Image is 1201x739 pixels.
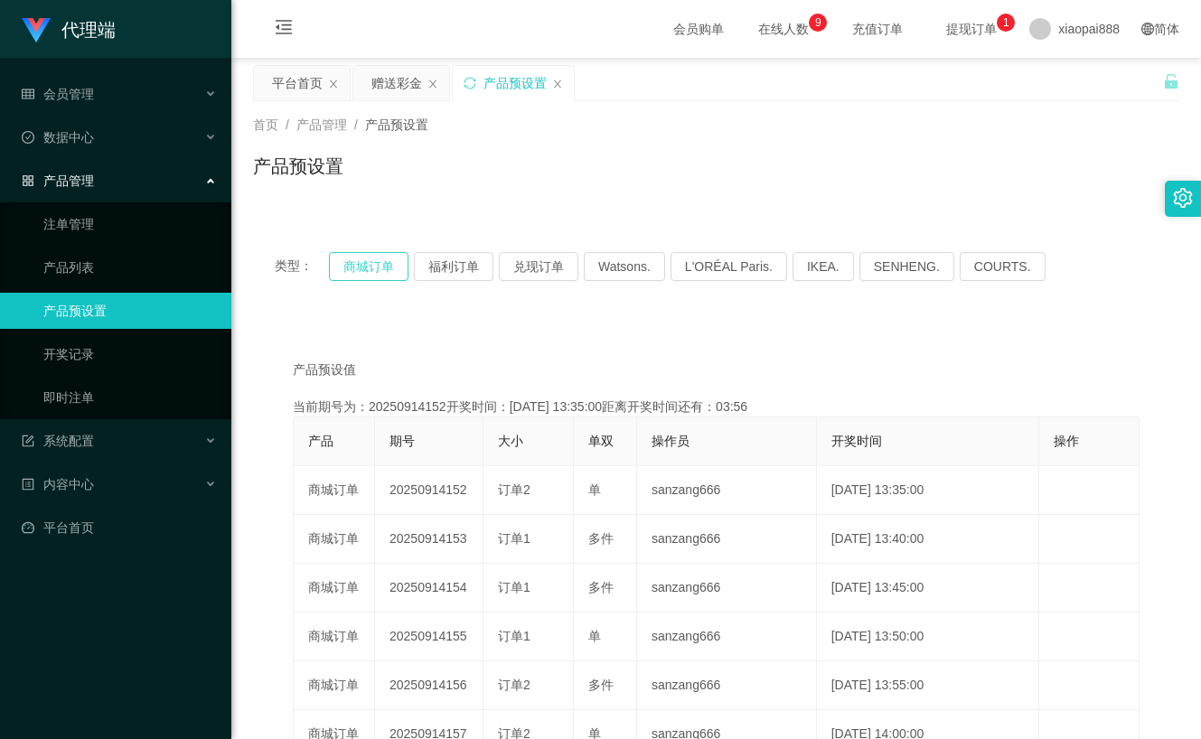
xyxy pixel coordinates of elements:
span: 首页 [253,117,278,132]
button: 福利订单 [414,252,493,281]
td: 商城订单 [294,661,375,710]
span: 多件 [588,531,614,546]
td: [DATE] 13:50:00 [817,613,1039,661]
span: 类型： [275,252,329,281]
span: 多件 [588,580,614,594]
td: 20250914156 [375,661,483,710]
a: 注单管理 [43,206,217,242]
span: 订单1 [498,580,530,594]
i: 图标: appstore-o [22,174,34,187]
td: 20250914152 [375,466,483,515]
i: 图标: check-circle-o [22,131,34,144]
img: logo.9652507e.png [22,18,51,43]
span: 大小 [498,434,523,448]
button: IKEA. [793,252,854,281]
td: [DATE] 13:55:00 [817,661,1039,710]
div: 赠送彩金 [371,66,422,100]
span: / [354,117,358,132]
h1: 代理端 [61,1,116,59]
button: 兑现订单 [499,252,578,281]
i: 图标: unlock [1163,73,1179,89]
span: 产品预设置 [365,117,428,132]
td: 20250914153 [375,515,483,564]
div: 产品预设置 [483,66,547,100]
td: 商城订单 [294,466,375,515]
span: 订单2 [498,482,530,497]
button: L'ORÉAL Paris. [671,252,787,281]
span: 订单1 [498,629,530,643]
sup: 9 [809,14,827,32]
i: 图标: global [1141,23,1154,35]
i: 图标: setting [1173,188,1193,208]
h1: 产品预设置 [253,153,343,180]
span: 订单2 [498,678,530,692]
span: 数据中心 [22,130,94,145]
span: 单 [588,482,601,497]
a: 产品预设置 [43,293,217,329]
div: 当前期号为：20250914152开奖时间：[DATE] 13:35:00距离开奖时间还有：03:56 [293,398,1140,416]
span: 在线人数 [749,23,818,35]
a: 产品列表 [43,249,217,285]
td: [DATE] 13:45:00 [817,564,1039,613]
span: 操作 [1054,434,1079,448]
span: 操作员 [652,434,690,448]
a: 图标: dashboard平台首页 [22,510,217,546]
a: 即时注单 [43,379,217,416]
button: 商城订单 [329,252,408,281]
i: 图标: form [22,435,34,447]
i: 图标: sync [464,77,476,89]
span: 产品预设值 [293,360,356,379]
span: 产品 [308,434,333,448]
td: sanzang666 [637,466,817,515]
button: SENHENG. [859,252,954,281]
td: 商城订单 [294,564,375,613]
td: 商城订单 [294,515,375,564]
div: 平台首页 [272,66,323,100]
span: 产品管理 [296,117,347,132]
td: [DATE] 13:35:00 [817,466,1039,515]
i: 图标: close [427,79,438,89]
td: sanzang666 [637,515,817,564]
span: 提现订单 [937,23,1006,35]
button: Watsons. [584,252,665,281]
span: 系统配置 [22,434,94,448]
td: sanzang666 [637,661,817,710]
span: 充值订单 [843,23,912,35]
sup: 1 [997,14,1015,32]
span: / [286,117,289,132]
span: 会员管理 [22,87,94,101]
td: 20250914154 [375,564,483,613]
span: 期号 [389,434,415,448]
i: 图标: profile [22,478,34,491]
a: 开奖记录 [43,336,217,372]
span: 单 [588,629,601,643]
span: 单双 [588,434,614,448]
span: 内容中心 [22,477,94,491]
p: 1 [1003,14,1009,32]
td: sanzang666 [637,613,817,661]
td: sanzang666 [637,564,817,613]
span: 多件 [588,678,614,692]
td: 商城订单 [294,613,375,661]
p: 9 [815,14,821,32]
i: 图标: table [22,88,34,100]
a: 代理端 [22,22,116,36]
i: 图标: close [328,79,339,89]
i: 图标: menu-fold [253,1,314,59]
td: 20250914155 [375,613,483,661]
i: 图标: close [552,79,563,89]
td: [DATE] 13:40:00 [817,515,1039,564]
span: 订单1 [498,531,530,546]
button: COURTS. [960,252,1046,281]
span: 开奖时间 [831,434,882,448]
span: 产品管理 [22,173,94,188]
